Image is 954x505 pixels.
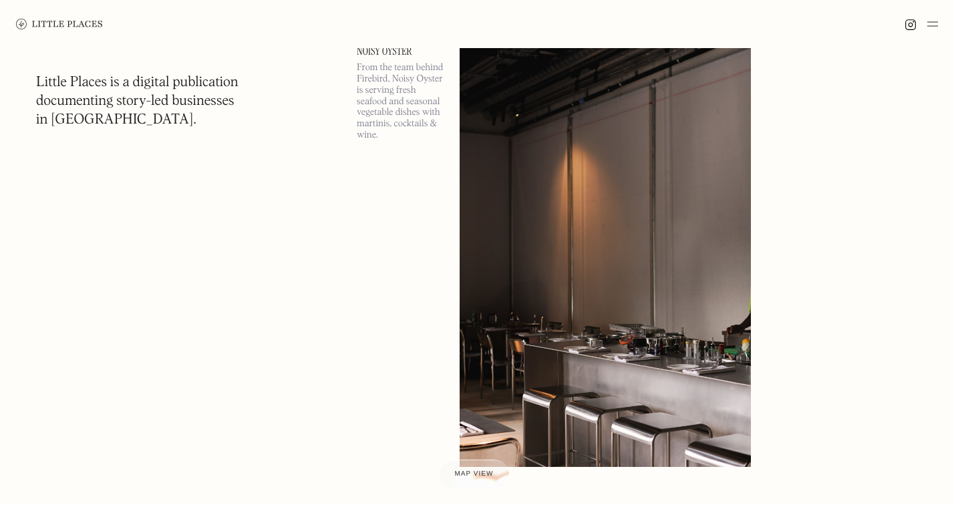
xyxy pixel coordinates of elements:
a: Noisy Oyster [357,46,444,57]
span: Map view [455,470,494,478]
h1: Little Places is a digital publication documenting story-led businesses in [GEOGRAPHIC_DATA]. [36,73,238,130]
a: Map view [439,460,510,489]
p: From the team behind Firebird, Noisy Oyster is serving fresh seafood and seasonal vegetable dishe... [357,62,444,141]
img: Noisy Oyster [460,46,751,467]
